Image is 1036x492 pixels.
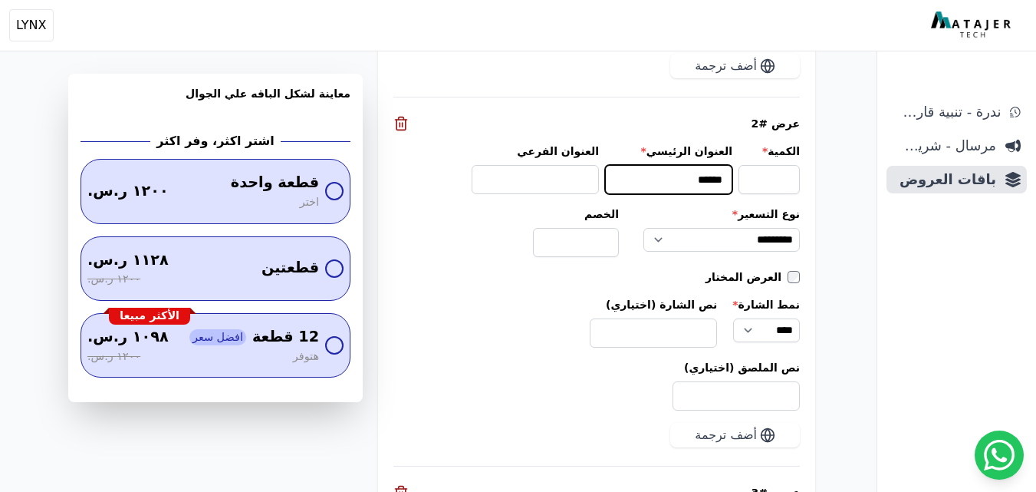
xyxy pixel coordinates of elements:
[670,54,800,78] button: أضف ترجمة
[643,206,800,222] label: نوع التسعير
[87,249,169,272] span: ١١٢٨ ر.س.
[893,135,996,157] span: مرسال - شريط دعاية
[533,206,619,222] label: الخصم
[16,16,47,35] span: LYNX
[670,423,800,447] button: أضف ترجمة
[109,308,190,325] div: الأكثر مبيعا
[300,194,319,211] span: اختر
[293,348,319,365] span: هتوفر
[695,57,757,75] span: أضف ترجمة
[87,180,169,203] span: ١٢٠٠ ر.س.
[189,329,246,346] span: افضل سعر
[695,426,757,444] span: أضف ترجمة
[261,257,319,279] span: قطعتين
[87,326,169,348] span: ١٠٩٨ ر.س.
[156,132,274,150] h2: اشتر اكثر، وفر اكثر
[231,172,319,194] span: قطعة واحدة
[590,297,717,312] label: نص الشارة (اختياري)
[472,144,599,159] label: العنوان الفرعي
[9,9,54,41] button: LYNX
[893,101,1001,123] span: ندرة - تنبية قارب علي النفاذ
[81,86,350,120] h3: معاينة لشكل الباقه علي الجوال
[393,360,800,375] label: نص الملصق (اختياري)
[931,12,1015,39] img: MatajerTech Logo
[705,269,788,285] label: العرض المختار
[605,144,732,159] label: العنوان الرئيسي
[252,326,319,348] span: 12 قطعة
[732,297,800,312] label: نمط الشارة
[393,116,800,131] div: عرض #2
[738,144,800,159] label: الكمية
[893,169,996,190] span: باقات العروض
[87,271,140,288] span: ١٢٠٠ ر.س.
[87,348,140,365] span: ١٢٠٠ ر.س.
